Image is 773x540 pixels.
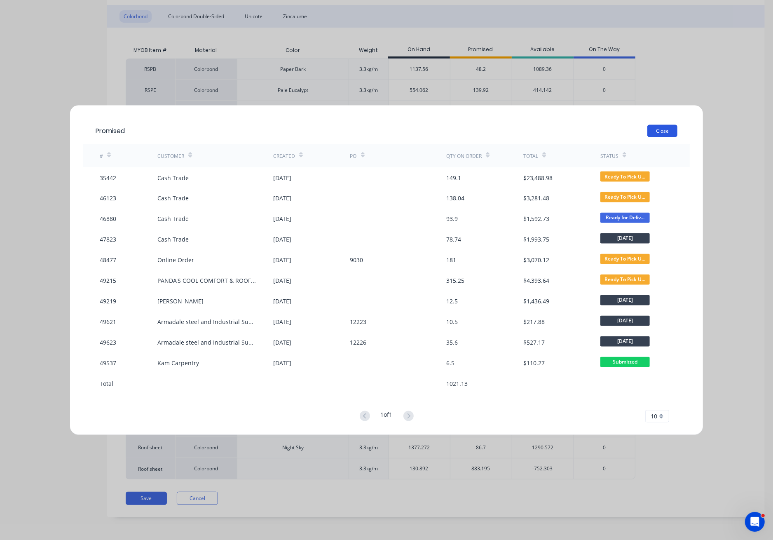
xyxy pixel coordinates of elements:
div: 12223 [350,317,367,326]
div: $23,488.98 [523,173,553,182]
button: Close [647,125,677,137]
iframe: Intercom live chat [745,512,765,532]
div: 48477 [100,256,116,264]
div: $217.88 [523,317,545,326]
div: [DATE] [273,256,291,264]
span: [DATE] [600,295,650,305]
div: Created [273,152,295,160]
div: [DATE] [273,297,291,305]
div: Qty on order [446,152,482,160]
div: 49537 [100,359,116,367]
div: PANDA'S COOL COMFORT & ROOF MASTERS PTY LTD [157,276,256,285]
span: Ready To Pick U... [600,192,650,202]
div: 49623 [100,338,116,347]
div: 9030 [350,256,363,264]
div: [DATE] [273,359,291,367]
div: 6.5 [446,359,454,367]
div: 35442 [100,173,116,182]
div: 46123 [100,194,116,202]
div: Armadale steel and Industrial Supplies [157,338,256,347]
div: 49621 [100,317,116,326]
div: 138.04 [446,194,464,202]
div: Kam Carpentry [157,359,199,367]
div: 46880 [100,214,116,223]
div: # [100,152,103,160]
div: [DATE] [273,276,291,285]
div: $1,592.73 [523,214,549,223]
div: $1,993.75 [523,235,549,244]
div: Total [523,152,538,160]
div: 12226 [350,338,367,347]
div: Cash Trade [157,173,189,182]
div: 1 of 1 [381,411,393,423]
div: [DATE] [273,173,291,182]
div: Online Order [157,256,194,264]
div: Total [100,379,113,388]
div: PO [350,152,357,160]
span: 10 [651,412,657,421]
div: Cash Trade [157,214,189,223]
div: 93.9 [446,214,458,223]
div: [DATE] [273,338,291,347]
div: Customer [157,152,184,160]
span: Ready To Pick U... [600,171,650,181]
div: $110.27 [523,359,545,367]
div: 49219 [100,297,116,305]
div: 35.6 [446,338,458,347]
div: Armadale steel and Industrial Supplies [157,317,256,326]
div: $3,281.48 [523,194,549,202]
div: [DATE] [273,214,291,223]
div: Cash Trade [157,235,189,244]
div: $1,436.49 [523,297,549,305]
div: 149.1 [446,173,461,182]
div: [DATE] [273,194,291,202]
div: 78.74 [446,235,461,244]
span: [DATE] [600,233,650,243]
div: Status [600,152,618,160]
span: Ready To Pick U... [600,274,650,284]
div: 10.5 [446,317,458,326]
span: [DATE] [600,315,650,326]
span: Ready To Pick U... [600,254,650,264]
div: 12.5 [446,297,458,305]
div: $4,393.64 [523,276,549,285]
span: [DATE] [600,336,650,346]
div: Cash Trade [157,194,189,202]
div: 315.25 [446,276,464,285]
div: [DATE] [273,317,291,326]
div: 49215 [100,276,116,285]
div: Promised [96,126,125,136]
div: [DATE] [273,235,291,244]
div: $527.17 [523,338,545,347]
span: Ready for Deliv... [600,212,650,223]
div: [PERSON_NAME] [157,297,204,305]
div: 181 [446,256,456,264]
div: $3,070.12 [523,256,549,264]
div: 1021.13 [446,379,468,388]
span: Submitted [600,357,650,367]
div: 47823 [100,235,116,244]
